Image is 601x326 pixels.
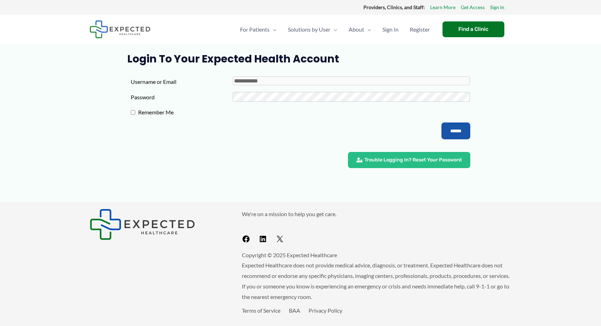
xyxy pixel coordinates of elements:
[282,17,343,42] a: Solutions by UserMenu Toggle
[234,17,282,42] a: For PatientsMenu Toggle
[240,17,270,42] span: For Patients
[363,4,425,10] strong: Providers, Clinics, and Staff:
[242,209,511,246] aside: Footer Widget 2
[90,209,195,240] img: Expected Healthcare Logo - side, dark font, small
[242,209,511,219] p: We're on a mission to help you get care.
[330,17,337,42] span: Menu Toggle
[430,3,455,12] a: Learn More
[382,17,399,42] span: Sign In
[90,20,150,38] img: Expected Healthcare Logo - side, dark font, small
[461,3,485,12] a: Get Access
[242,307,280,314] a: Terms of Service
[377,17,404,42] a: Sign In
[364,158,462,162] span: Trouble Logging In? Reset Your Password
[364,17,371,42] span: Menu Toggle
[288,17,330,42] span: Solutions by User
[131,76,233,87] label: Username or Email
[242,252,337,258] span: Copyright © 2025 Expected Healthcare
[131,92,233,102] label: Password
[404,17,435,42] a: Register
[90,209,224,240] aside: Footer Widget 1
[127,53,474,65] h1: Login to Your Expected Health Account
[270,17,277,42] span: Menu Toggle
[309,307,342,314] a: Privacy Policy
[289,307,300,314] a: BAA
[234,17,435,42] nav: Primary Site Navigation
[349,17,364,42] span: About
[348,152,470,168] a: Trouble Logging In? Reset Your Password
[442,21,504,37] a: Find a Clinic
[242,262,510,300] span: Expected Healthcare does not provide medical advice, diagnosis, or treatment. Expected Healthcare...
[343,17,377,42] a: AboutMenu Toggle
[410,17,430,42] span: Register
[490,3,504,12] a: Sign In
[135,107,237,118] label: Remember Me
